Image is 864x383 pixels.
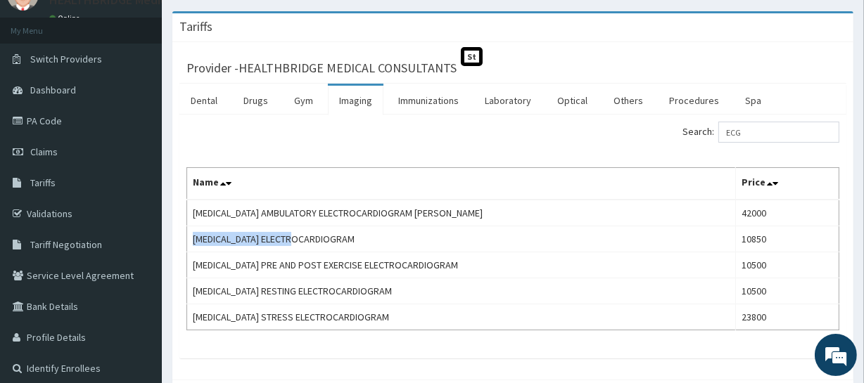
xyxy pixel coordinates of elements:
th: Name [187,168,736,200]
td: [MEDICAL_DATA] RESTING ELECTROCARDIOGRAM [187,278,736,304]
th: Price [735,168,839,200]
td: 10500 [735,252,839,278]
label: Search: [682,122,839,143]
a: Spa [734,86,773,115]
a: Laboratory [474,86,542,115]
a: Gym [283,86,324,115]
a: Online [49,13,83,23]
span: Claims [30,145,58,158]
td: 42000 [735,200,839,226]
img: d_794563401_company_1708531726252_794563401 [26,70,57,105]
span: Switch Providers [30,53,102,65]
div: Minimize live chat window [231,7,265,41]
td: 10850 [735,226,839,252]
a: Drugs [232,86,279,115]
span: Tariff Negotiation [30,238,102,251]
span: Tariffs [30,176,56,189]
td: [MEDICAL_DATA] ELECTROCARDIOGRAM [187,226,736,252]
div: Chat with us now [73,79,236,97]
h3: Provider - HEALTHBRIDGE MEDICAL CONSULTANTS [186,62,457,74]
h3: Tariffs [179,20,212,33]
td: 10500 [735,278,839,304]
span: St [461,47,483,66]
td: [MEDICAL_DATA] AMBULATORY ELECTROCARDIOGRAM [PERSON_NAME] [187,200,736,226]
a: Dental [179,86,229,115]
textarea: Type your message and hit 'Enter' [7,243,268,292]
a: Optical [546,86,599,115]
td: [MEDICAL_DATA] STRESS ELECTROCARDIOGRAM [187,304,736,330]
a: Others [602,86,654,115]
span: We're online! [82,107,194,249]
td: 23800 [735,304,839,330]
a: Immunizations [387,86,470,115]
a: Imaging [328,86,383,115]
input: Search: [718,122,839,143]
a: Procedures [658,86,730,115]
td: [MEDICAL_DATA] PRE AND POST EXERCISE ELECTROCARDIOGRAM [187,252,736,278]
span: Dashboard [30,84,76,96]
